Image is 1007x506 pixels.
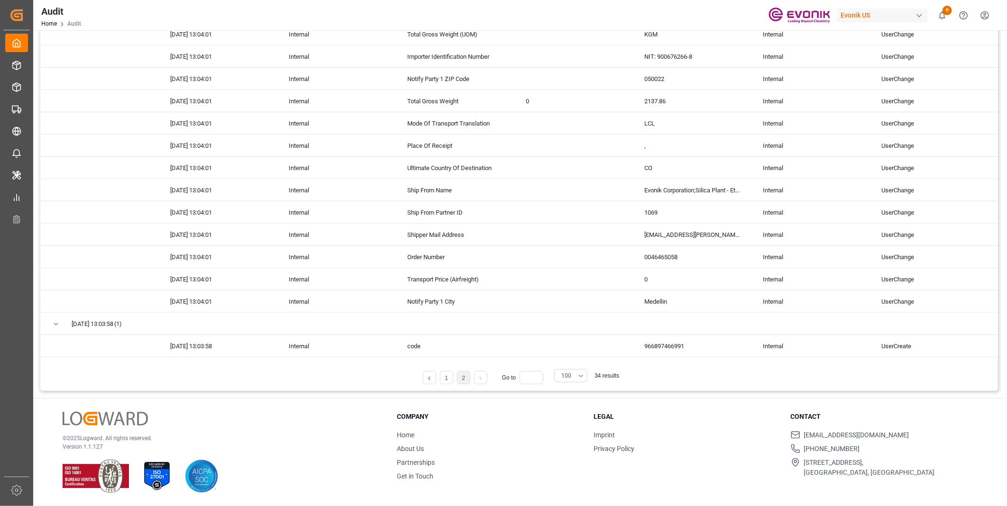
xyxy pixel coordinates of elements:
div: Internal [277,45,396,67]
div: [DATE] 13:04:01 [159,268,277,290]
span: 34 results [595,372,619,379]
div: UserChange [870,157,989,179]
li: 2 [457,371,470,384]
div: Internal [751,157,870,179]
a: Imprint [594,431,615,439]
img: ISO 9001 & ISO 14001 Certification [63,460,129,493]
h3: Legal [594,412,778,422]
div: Internal [751,45,870,67]
a: Home [41,20,57,27]
div: 966897466991 [633,335,751,357]
span: [PHONE_NUMBER] [804,444,860,454]
div: Internal [277,112,396,134]
div: [DATE] 13:04:01 [159,68,277,90]
div: 050022 [633,68,751,90]
a: 1 [445,375,448,381]
div: UserChange [870,68,989,90]
a: Partnerships [397,459,435,466]
div: UserChange [870,45,989,67]
a: Privacy Policy [594,445,634,452]
div: Internal [751,90,870,112]
a: Get in Touch [397,472,433,480]
div: Internal [751,112,870,134]
div: Internal [277,135,396,156]
div: Audit [41,4,81,18]
div: Internal [751,224,870,245]
div: KGM [633,23,751,45]
div: UserChange [870,246,989,268]
div: Internal [277,90,396,112]
div: Place Of Receipt [396,135,514,156]
div: 2137.86 [633,90,751,112]
a: About Us [397,445,424,452]
div: Internal [751,68,870,90]
div: Internal [277,68,396,90]
span: 6 [943,6,952,15]
button: Help Center [953,5,974,26]
span: (1) [114,313,122,335]
div: Internal [277,246,396,268]
li: Previous Page [423,371,436,384]
div: Internal [751,135,870,156]
div: Ship From Name [396,179,514,201]
div: UserChange [870,224,989,245]
img: Logward Logo [63,412,148,425]
a: 2 [462,375,465,381]
div: Order Number [396,246,514,268]
div: [DATE] 13:04:01 [159,90,277,112]
span: 100 [561,371,571,380]
span: [STREET_ADDRESS], [GEOGRAPHIC_DATA], [GEOGRAPHIC_DATA] [804,458,935,478]
div: Internal [751,179,870,201]
span: [EMAIL_ADDRESS][DOMAIN_NAME] [804,430,909,440]
div: UserChange [870,23,989,45]
div: Evonik Corporation;Silica Plant - Etowah [633,179,751,201]
div: [DATE] 13:04:01 [159,157,277,179]
div: 1069 [633,201,751,223]
div: Internal [751,23,870,45]
div: [DATE] 13:03:58 [159,335,277,357]
button: open menu [554,369,587,382]
div: , [633,135,751,156]
div: UserChange [870,90,989,112]
div: CO [633,157,751,179]
p: © 2025 Logward. All rights reserved. [63,434,373,443]
div: Mode Of Transport Translation [396,112,514,134]
div: Internal [277,290,396,312]
div: code [396,335,514,357]
div: Importer Identification Number [396,45,514,67]
div: Internal [751,335,870,357]
div: [DATE] 13:04:01 [159,23,277,45]
div: 0 [633,268,751,290]
div: Total Gross Weight [396,90,514,112]
div: UserChange [870,179,989,201]
div: Internal [751,201,870,223]
span: [DATE] 13:03:58 [72,313,113,335]
div: Internal [751,268,870,290]
img: AICPA SOC [185,460,218,493]
div: 0046465058 [633,246,751,268]
div: Ultimate Country Of Destination [396,157,514,179]
div: Transport Price (Airfreight) [396,268,514,290]
div: Medellin [633,290,751,312]
div: Shipper Mail Address [396,224,514,245]
div: Internal [751,290,870,312]
a: Home [397,431,414,439]
div: [DATE] 13:04:01 [159,179,277,201]
div: [DATE] 13:04:01 [159,135,277,156]
div: UserChange [870,112,989,134]
li: Next Page [474,371,487,384]
div: [DATE] 13:04:01 [159,224,277,245]
li: 1 [440,371,453,384]
div: UserChange [870,290,989,312]
div: 0 [514,90,633,112]
div: Internal [277,179,396,201]
div: [DATE] 13:04:01 [159,112,277,134]
div: Internal [277,201,396,223]
div: UserChange [870,268,989,290]
div: Internal [277,157,396,179]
